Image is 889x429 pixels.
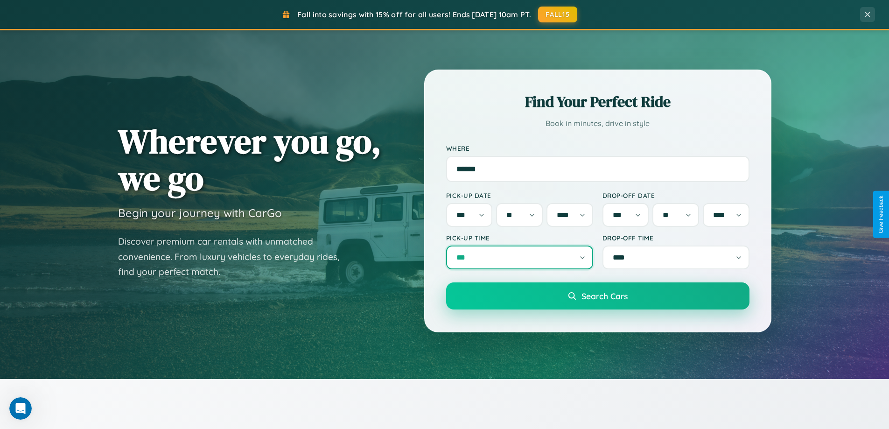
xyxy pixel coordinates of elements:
span: Search Cars [581,291,628,301]
h2: Find Your Perfect Ride [446,91,749,112]
div: Give Feedback [878,196,884,233]
label: Pick-up Time [446,234,593,242]
button: Search Cars [446,282,749,309]
label: Drop-off Date [602,191,749,199]
p: Book in minutes, drive in style [446,117,749,130]
label: Drop-off Time [602,234,749,242]
h1: Wherever you go, we go [118,123,381,197]
h3: Begin your journey with CarGo [118,206,282,220]
button: FALL15 [538,7,577,22]
iframe: Intercom live chat [9,397,32,420]
p: Discover premium car rentals with unmatched convenience. From luxury vehicles to everyday rides, ... [118,234,351,280]
label: Pick-up Date [446,191,593,199]
span: Fall into savings with 15% off for all users! Ends [DATE] 10am PT. [297,10,531,19]
label: Where [446,144,749,152]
